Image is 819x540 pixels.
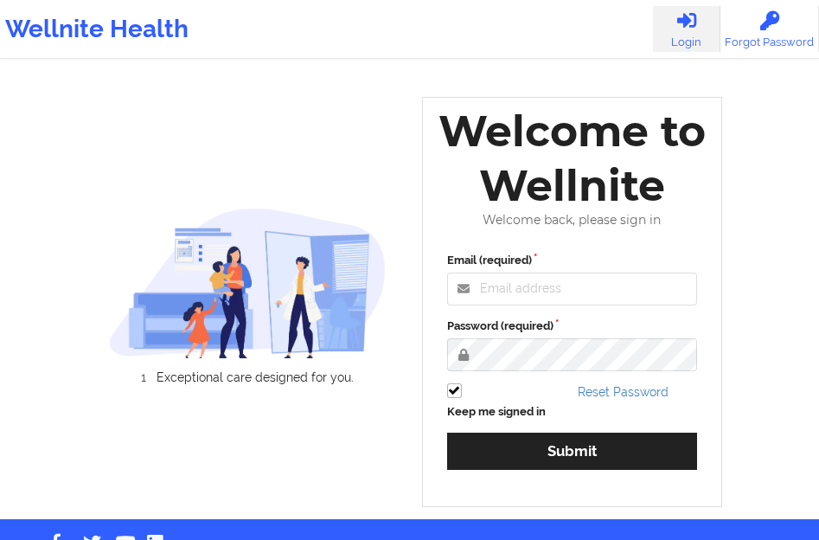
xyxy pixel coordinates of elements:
li: Exceptional care designed for you. [125,370,386,384]
a: Reset Password [578,385,669,399]
label: Email (required) [447,252,698,269]
label: Keep me signed in [447,403,546,421]
a: Login [653,6,720,52]
div: Welcome back, please sign in [435,213,710,228]
a: Forgot Password [720,6,819,52]
img: wellnite-auth-hero_200.c722682e.png [109,208,386,358]
div: Welcome to Wellnite [435,104,710,213]
label: Password (required) [447,318,698,335]
button: Submit [447,433,698,470]
input: Email address [447,273,698,305]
